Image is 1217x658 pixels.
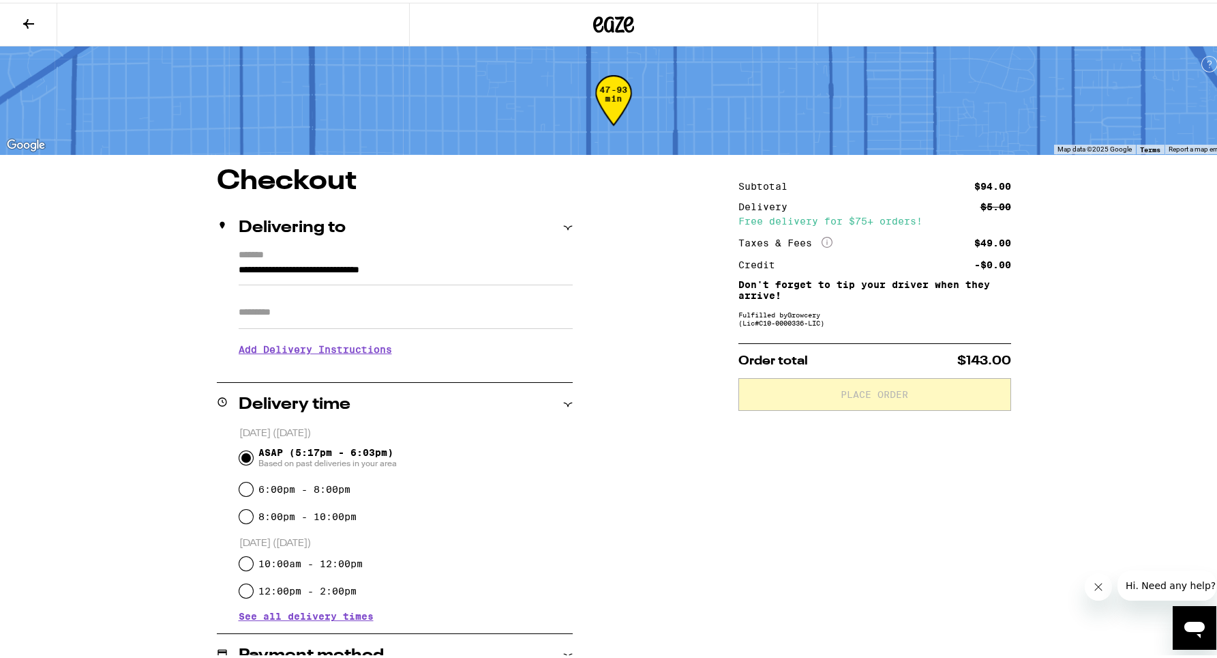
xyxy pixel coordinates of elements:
[1085,571,1112,598] iframe: Close message
[738,276,1011,298] p: Don't forget to tip your driver when they arrive!
[239,425,573,438] p: [DATE] ([DATE])
[258,556,363,567] label: 10:00am - 12:00pm
[1140,143,1160,151] a: Terms
[239,394,350,410] h2: Delivery time
[738,352,808,364] span: Order total
[3,134,48,152] a: Open this area in Google Maps (opens a new window)
[239,609,374,618] button: See all delivery times
[1117,568,1216,598] iframe: Message from company
[239,331,573,362] h3: Add Delivery Instructions
[239,217,346,233] h2: Delivering to
[258,444,397,466] span: ASAP (5:17pm - 6:03pm)
[974,235,1011,245] div: $49.00
[738,214,1011,223] div: Free delivery for $75+ orders!
[974,257,1011,267] div: -$0.00
[1173,603,1216,647] iframe: Button to launch messaging window
[738,375,1011,408] button: Place Order
[1057,143,1132,150] span: Map data ©2025 Google
[738,179,797,188] div: Subtotal
[738,234,832,246] div: Taxes & Fees
[841,387,908,397] span: Place Order
[738,199,797,209] div: Delivery
[974,179,1011,188] div: $94.00
[239,362,573,373] p: We'll contact you at [PHONE_NUMBER] when we arrive
[595,83,632,134] div: 47-93 min
[738,308,1011,324] div: Fulfilled by Growcery (Lic# C10-0000336-LIC )
[239,534,573,547] p: [DATE] ([DATE])
[258,583,357,594] label: 12:00pm - 2:00pm
[258,509,357,519] label: 8:00pm - 10:00pm
[738,257,785,267] div: Credit
[258,455,397,466] span: Based on past deliveries in your area
[980,199,1011,209] div: $5.00
[3,134,48,152] img: Google
[258,481,350,492] label: 6:00pm - 8:00pm
[957,352,1011,364] span: $143.00
[217,165,573,192] h1: Checkout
